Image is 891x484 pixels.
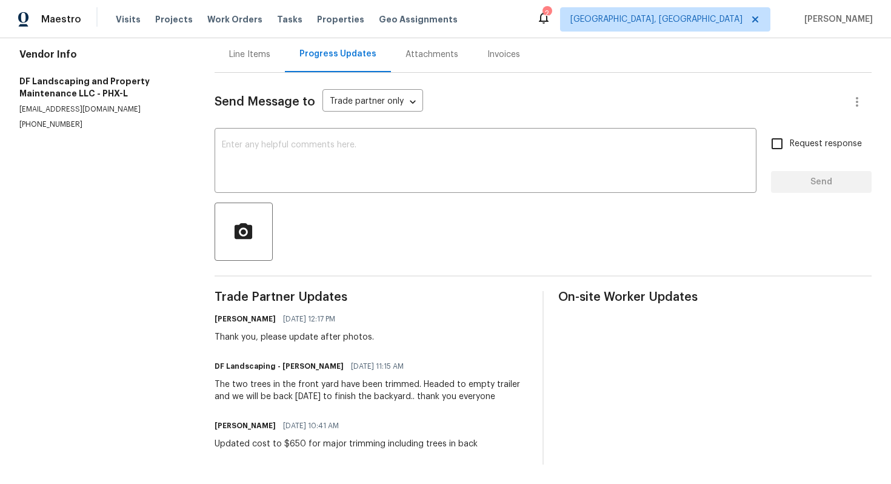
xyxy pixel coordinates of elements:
span: Trade Partner Updates [215,291,528,303]
h6: [PERSON_NAME] [215,313,276,325]
span: [DATE] 11:15 AM [351,360,404,372]
span: [PERSON_NAME] [799,13,873,25]
h4: Vendor Info [19,49,185,61]
span: Maestro [41,13,81,25]
div: Thank you, please update after photos. [215,331,374,343]
div: Invoices [487,49,520,61]
span: [DATE] 10:41 AM [283,420,339,432]
div: The two trees in the front yard have been trimmed. Headed to empty trailer and we will be back [D... [215,378,528,403]
span: [GEOGRAPHIC_DATA], [GEOGRAPHIC_DATA] [570,13,743,25]
span: [DATE] 12:17 PM [283,313,335,325]
span: Request response [790,138,862,150]
span: Projects [155,13,193,25]
span: On-site Worker Updates [558,291,872,303]
div: Updated cost to $650 for major trimming including trees in back [215,438,478,450]
div: Progress Updates [299,48,376,60]
span: Visits [116,13,141,25]
div: Attachments [405,49,458,61]
span: Geo Assignments [379,13,458,25]
p: [EMAIL_ADDRESS][DOMAIN_NAME] [19,104,185,115]
h5: DF Landscaping and Property Maintenance LLC - PHX-L [19,75,185,99]
p: [PHONE_NUMBER] [19,119,185,130]
span: Properties [317,13,364,25]
div: Line Items [229,49,270,61]
div: 2 [542,7,551,19]
span: Work Orders [207,13,262,25]
h6: DF Landscaping - [PERSON_NAME] [215,360,344,372]
h6: [PERSON_NAME] [215,420,276,432]
div: Trade partner only [322,92,423,112]
span: Tasks [277,15,302,24]
span: Send Message to [215,96,315,108]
